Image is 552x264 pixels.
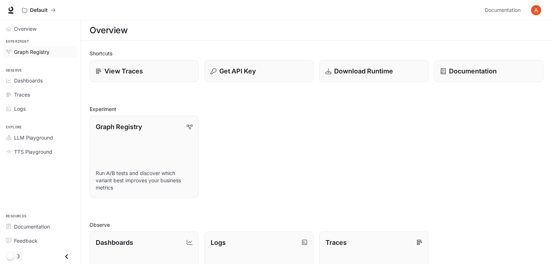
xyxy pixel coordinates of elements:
span: Logs [14,105,26,112]
a: LLM Playground [3,131,78,144]
p: Graph Registry [96,122,142,132]
img: User avatar [531,5,541,15]
span: Dashboards [14,77,43,84]
a: Download Runtime [319,60,428,82]
a: Logs [3,102,78,115]
a: Graph RegistryRun A/B tests and discover which variant best improves your business metrics [90,116,199,198]
span: TTS Playground [14,148,52,156]
a: Documentation [434,60,543,82]
h2: Observe [90,221,543,229]
p: Run A/B tests and discover which variant best improves your business metrics [96,170,193,191]
h2: Experiment [90,105,543,113]
a: Documentation [482,3,526,17]
span: Traces [14,91,30,98]
a: View Traces [90,60,199,82]
h1: Overview [90,23,128,38]
a: TTS Playground [3,145,78,158]
button: Get API Key [204,60,314,82]
span: Overview [14,25,36,33]
p: Dashboards [96,238,133,247]
p: Default [30,7,48,13]
p: Download Runtime [334,66,393,76]
a: Overview [3,22,78,35]
span: Graph Registry [14,48,49,56]
h2: Shortcuts [90,50,543,57]
p: Documentation [449,66,497,76]
p: View Traces [104,66,143,76]
span: LLM Playground [14,134,53,141]
p: Traces [325,238,347,247]
button: All workspaces [19,3,59,17]
span: Feedback [14,237,38,244]
button: User avatar [529,3,543,17]
span: Documentation [14,223,50,230]
a: Documentation [3,220,78,233]
a: Traces [3,88,78,101]
a: Feedback [3,234,78,247]
button: Close drawer [59,249,75,264]
a: Dashboards [3,74,78,87]
span: Dark mode toggle [7,252,14,260]
a: Graph Registry [3,46,78,58]
span: Documentation [485,6,521,15]
p: Logs [211,238,226,247]
p: Get API Key [219,66,256,76]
